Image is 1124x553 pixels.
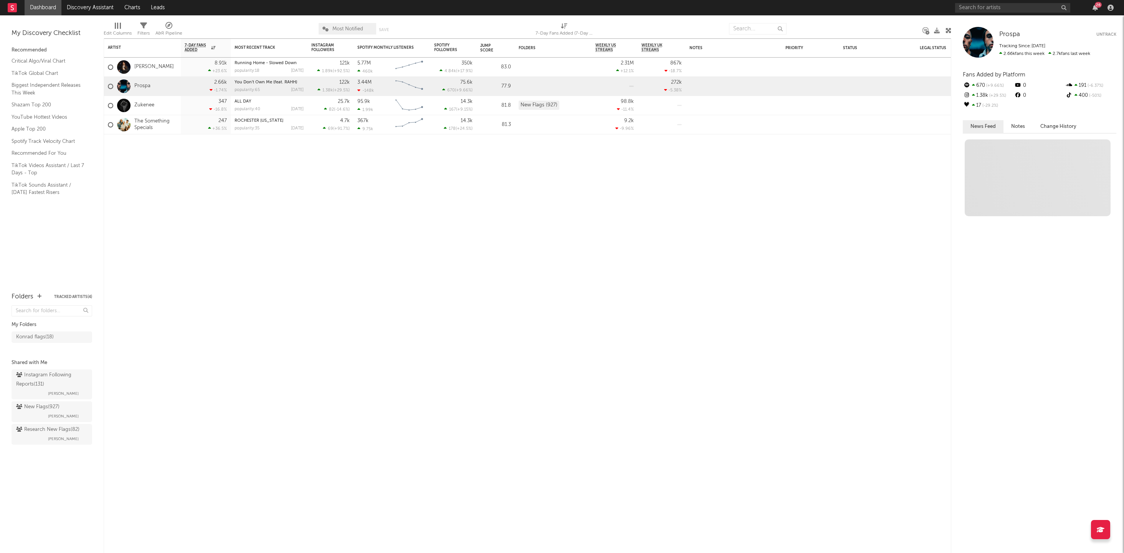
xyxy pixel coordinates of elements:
span: -14.6 % [335,108,349,112]
div: -148k [357,88,374,93]
button: Untrack [1096,31,1116,38]
button: News Feed [963,120,1003,133]
div: ( ) [444,126,473,131]
a: Critical Algo/Viral Chart [12,57,84,65]
div: 0 [1014,81,1065,91]
span: +29.5 % [988,94,1006,98]
div: ( ) [323,126,350,131]
a: ROCHESTER [US_STATE] [235,119,283,123]
div: 867k [670,61,682,66]
input: Search for artists [955,3,1070,13]
div: Edit Columns [104,19,132,41]
div: 25.7k [338,99,350,104]
div: popularity: 40 [235,107,260,111]
div: -18.7 % [664,68,682,73]
div: A&R Pipeline [155,29,182,38]
div: Most Recent Track [235,45,292,50]
div: 81.8 [480,101,511,110]
span: Weekly US Streams [595,43,622,52]
div: 247 [218,118,227,123]
span: +9.66 % [985,84,1004,88]
span: +17.9 % [457,69,471,73]
button: Notes [1003,120,1033,133]
div: 7-Day Fans Added (7-Day Fans Added) [536,19,593,41]
div: +36.5 % [208,126,227,131]
a: ALL DAY [235,99,251,104]
div: 5.77M [357,61,371,66]
span: +24.5 % [457,127,471,131]
div: Running Home - Slowed Down [235,61,304,65]
div: 14.3k [461,99,473,104]
div: 9.2k [624,118,634,123]
span: [PERSON_NAME] [48,434,79,444]
button: Change History [1033,120,1084,133]
div: Shared with Me [12,358,92,368]
div: ( ) [440,68,473,73]
span: +29.5 % [334,88,349,93]
a: Apple Top 200 [12,125,84,133]
div: 75.6k [460,80,473,85]
div: [DATE] [291,107,304,111]
div: popularity: 18 [235,69,260,73]
span: 167 [449,108,456,112]
a: New Flags(927)[PERSON_NAME] [12,401,92,422]
div: ( ) [324,107,350,112]
svg: Chart title [392,58,426,77]
div: 3.44M [357,80,372,85]
div: 272k [671,80,682,85]
div: Filters [137,19,150,41]
div: ROCHESTER NEW YORK [235,119,304,123]
div: ALL DAY [235,99,304,104]
div: Research New Flags ( 82 ) [16,425,79,434]
div: -1.74 % [210,88,227,93]
a: You Don't Own Me (feat. RAHH) [235,80,297,84]
div: Status [843,46,893,50]
div: Artist [108,45,165,50]
div: +23.6 % [208,68,227,73]
div: Instagram Following Reports ( 131 ) [16,371,86,389]
a: Konrad flags(18) [12,331,92,343]
div: You Don't Own Me (feat. RAHH) [235,80,304,84]
a: Instagram Following Reports(131)[PERSON_NAME] [12,369,92,399]
div: 1.38k [963,91,1014,101]
div: popularity: 65 [235,88,260,92]
a: Prospa [999,31,1020,38]
span: 69 [328,127,333,131]
span: [PERSON_NAME] [48,389,79,398]
div: Legal Status [920,46,970,50]
div: Instagram Followers [311,43,338,52]
div: 122k [339,80,350,85]
a: Running Home - Slowed Down [235,61,297,65]
span: -6.37 % [1086,84,1103,88]
div: Konrad flags ( 18 ) [16,333,54,342]
div: Folders [12,292,33,301]
div: -16.8 % [209,107,227,112]
span: Fans Added by Platform [963,72,1025,78]
svg: Chart title [392,115,426,134]
div: 2.66k [214,80,227,85]
button: Save [379,28,389,32]
div: popularity: 35 [235,126,260,131]
div: ( ) [444,107,473,112]
span: 82 [329,108,334,112]
div: Priority [785,46,816,50]
div: 121k [340,61,350,66]
a: TikTok Videos Assistant / Last 7 Days - Top [12,161,84,177]
div: 17 [963,101,1014,111]
div: My Discovery Checklist [12,29,92,38]
a: The Something Specials [134,118,177,131]
a: Zukenee [134,102,154,109]
input: Search... [729,23,787,35]
div: 400 [1065,91,1116,101]
div: +12.1 % [616,68,634,73]
div: ( ) [317,88,350,93]
span: 2.66k fans this week [999,51,1045,56]
span: +9.66 % [456,88,471,93]
div: 367k [357,118,369,123]
div: ( ) [317,68,350,73]
div: Edit Columns [104,29,132,38]
span: 1.89k [322,69,333,73]
span: +91.7 % [334,127,349,131]
div: -5.38 % [664,88,682,93]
